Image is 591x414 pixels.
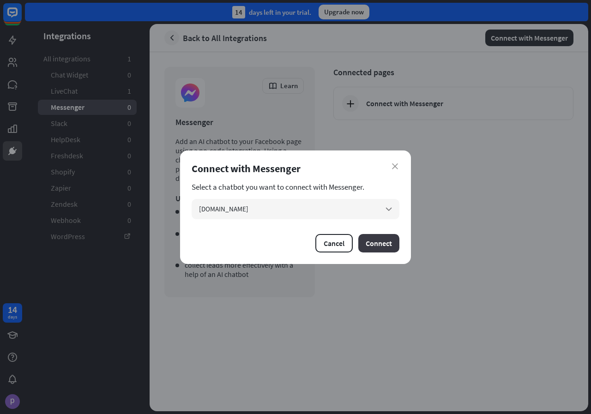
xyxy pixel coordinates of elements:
section: Select a chatbot you want to connect with Messenger. [192,182,399,192]
button: Connect [358,234,399,252]
button: Open LiveChat chat widget [7,4,35,31]
i: arrow_down [384,204,394,214]
span: [DOMAIN_NAME] [199,204,248,213]
div: Connect with Messenger [192,162,399,175]
button: Cancel [315,234,353,252]
i: close [392,163,398,169]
